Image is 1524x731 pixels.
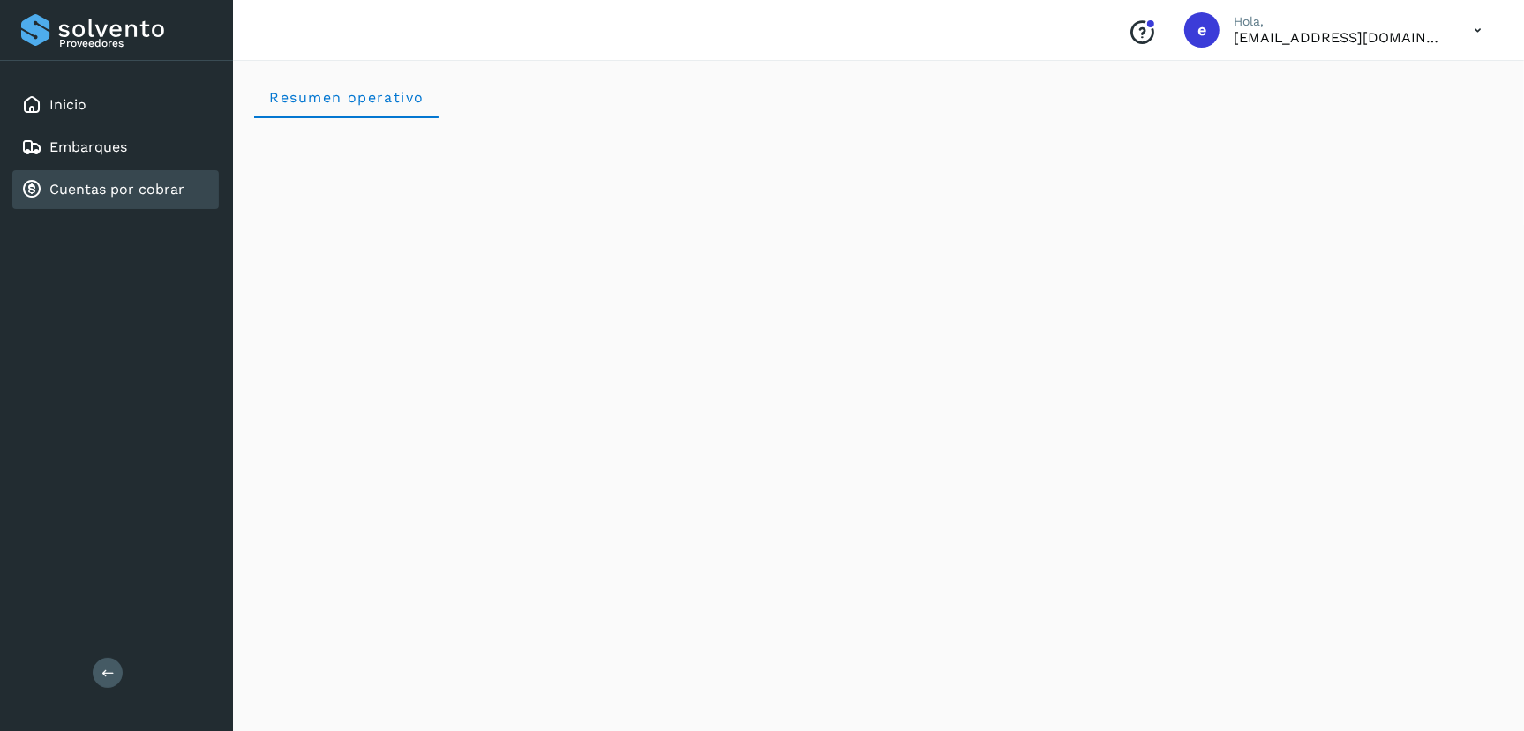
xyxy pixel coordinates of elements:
[49,138,127,155] a: Embarques
[59,37,212,49] p: Proveedores
[268,89,424,106] span: Resumen operativo
[12,128,219,167] div: Embarques
[49,96,86,113] a: Inicio
[1234,14,1445,29] p: Hola,
[49,181,184,198] a: Cuentas por cobrar
[1234,29,1445,46] p: ebenezer5009@gmail.com
[12,170,219,209] div: Cuentas por cobrar
[12,86,219,124] div: Inicio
